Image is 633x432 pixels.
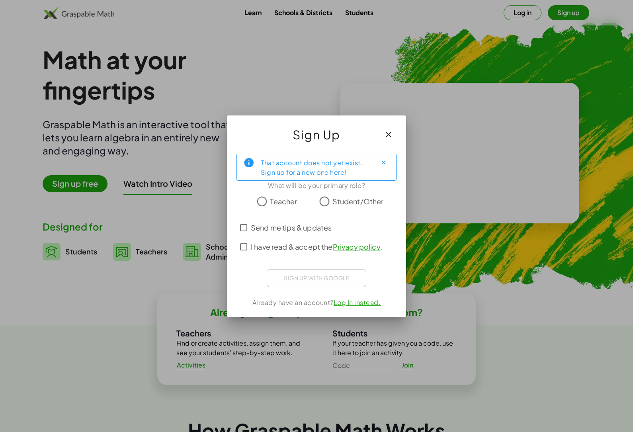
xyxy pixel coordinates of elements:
[236,181,397,190] div: What will be your primary role?
[293,125,340,144] span: Sign Up
[251,241,382,252] span: I have read & accept the .
[261,157,371,177] div: That account does not yet exist. Sign up for a new one here!
[332,196,384,207] span: Student/Other
[333,242,380,251] a: Privacy policy
[377,156,390,169] button: Close
[251,222,332,233] span: Send me tips & updates
[270,196,297,207] span: Teacher
[236,298,397,307] div: Already have an account?
[334,298,381,307] a: Log In instead.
